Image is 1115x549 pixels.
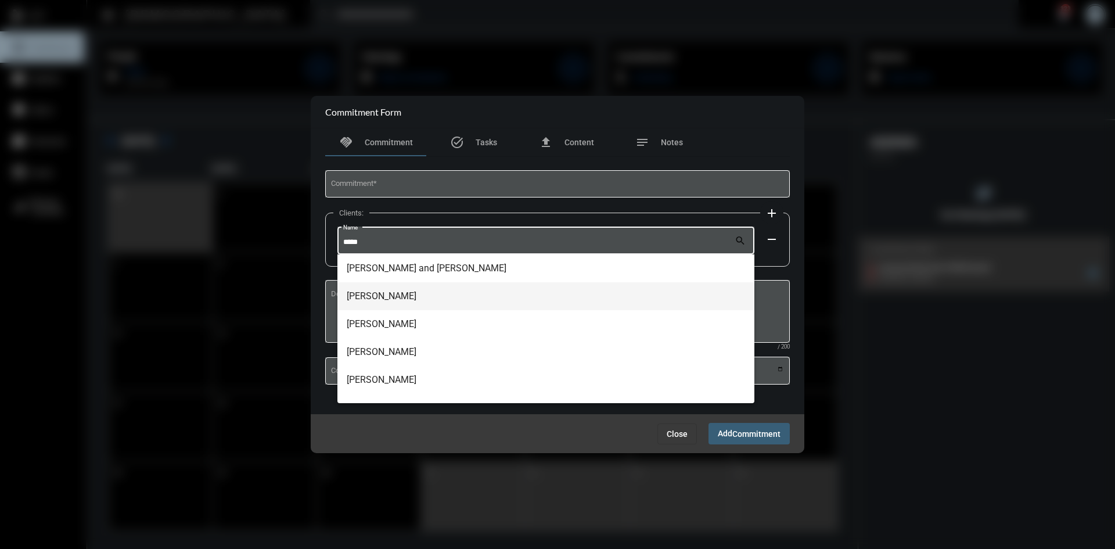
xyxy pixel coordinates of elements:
span: Notes [661,138,683,147]
span: [PERSON_NAME] [347,394,745,422]
mat-hint: / 200 [778,344,790,350]
span: Commitment [732,429,780,439]
mat-icon: notes [635,135,649,149]
span: Add [718,429,780,438]
mat-icon: handshake [339,135,353,149]
mat-icon: remove [765,232,779,246]
span: Content [564,138,594,147]
button: Close [657,424,697,444]
span: Close [667,429,688,439]
mat-icon: task_alt [450,135,464,149]
span: [PERSON_NAME] [347,338,745,366]
span: [PERSON_NAME] [347,310,745,338]
span: Commitment [365,138,413,147]
span: [PERSON_NAME] [347,282,745,310]
mat-icon: search [735,235,749,249]
span: [PERSON_NAME] and [PERSON_NAME] [347,254,745,282]
h2: Commitment Form [325,106,401,117]
button: AddCommitment [708,423,790,444]
span: [PERSON_NAME] [347,366,745,394]
label: Clients: [333,209,369,217]
mat-icon: add [765,206,779,220]
span: Tasks [476,138,497,147]
mat-icon: file_upload [539,135,553,149]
